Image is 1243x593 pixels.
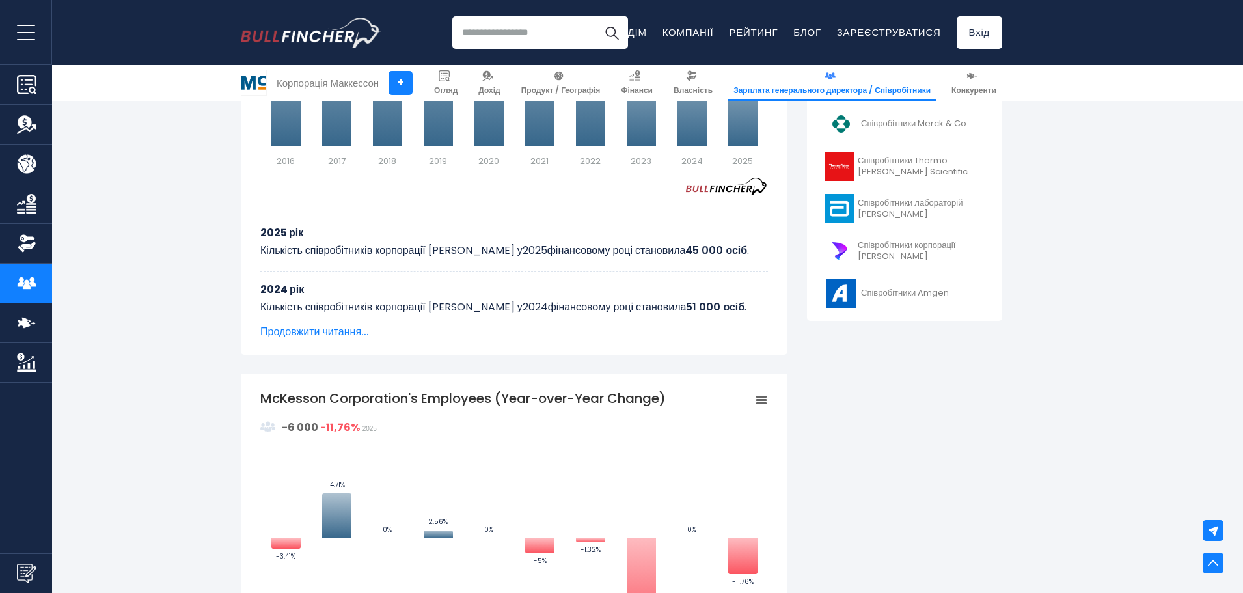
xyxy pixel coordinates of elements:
font: 45 000 осіб [685,243,747,258]
img: graph_employee_icon.svg [260,419,276,435]
a: Блог [793,25,821,39]
a: Співробітники корпорації [PERSON_NAME] [817,233,992,269]
a: Конкуренти [946,65,1002,101]
font: Огляд [434,85,458,96]
a: Власність [668,65,718,101]
font: Дохід [478,85,500,96]
a: + [389,71,413,95]
font: Зарплата генерального директора / Співробітники [733,85,931,96]
tspan: 14.71% [328,480,345,490]
text: 2021 [530,155,549,167]
font: 2025 [362,425,377,432]
tspan: 0% [383,525,392,534]
font: Співробітники Merck & Co. [861,117,968,130]
font: Вхід [969,25,990,39]
font: Конкуренти [951,85,996,96]
font: Фінанси [621,85,653,96]
a: Рейтинг [729,25,778,39]
font: . [744,299,746,314]
img: Логотип Снігура [241,18,381,48]
font: 51 000 осіб [686,299,744,314]
text: 2025 [732,155,753,167]
text: 2024 [681,155,703,167]
tspan: 0% [484,525,493,534]
font: + [398,75,404,90]
img: Логотип ТМО [825,152,854,181]
img: Логотип MCK [241,70,266,95]
font: Співробітники лабораторій [PERSON_NAME] [858,197,963,220]
a: Перейти на головну сторінку [241,18,381,48]
button: Пошук [595,16,628,49]
font: 2025 [523,243,547,258]
text: 2017 [328,155,346,167]
a: Співробітники Merck & Co. [817,106,992,142]
text: 2020 [478,155,499,167]
a: Компанії [662,25,714,39]
a: Вхід [957,16,1002,49]
text: 2019 [429,155,447,167]
font: Кількість співробітників корпорації [PERSON_NAME] у [260,299,523,314]
tspan: 0% [687,525,696,534]
font: Власність [674,85,713,96]
font: -6 000 [282,420,318,435]
font: Співробітники Thermo [PERSON_NAME] Scientific [858,154,968,178]
text: 2023 [631,155,651,167]
a: Зареєструватися [837,25,941,39]
a: Співробітники лабораторій [PERSON_NAME] [817,191,992,227]
font: фінансовому році становила [548,299,687,314]
a: Співробітники Amgen [817,275,992,311]
text: 2022 [580,155,601,167]
a: Продукт / Географія [515,65,606,101]
font: фінансовому році становила [547,243,686,258]
font: Корпорація Маккессон [277,76,379,90]
font: Продукт / Географія [521,85,600,96]
img: Логотип DHR [825,236,854,266]
font: Співробітники корпорації [PERSON_NAME] [858,239,955,262]
tspan: 2.56% [428,517,448,527]
a: Співробітники Thermo [PERSON_NAME] Scientific [817,148,992,184]
tspan: McKesson Corporation's Employees (Year-over-Year Change) [260,389,666,407]
a: Зарплата генерального директора / Співробітники [728,65,936,101]
font: . [747,243,749,258]
img: Власність [17,234,36,253]
font: -11,76% [320,420,360,435]
img: Логотип ABT [825,194,854,223]
font: 2025 рік [260,225,303,240]
img: Логотип AMGN [825,279,857,308]
tspan: -1.32% [581,545,601,555]
a: Огляд [428,65,463,101]
img: Логотип МРК [825,109,857,139]
font: 2024 [523,299,548,314]
font: Продовжити читання... [260,324,369,339]
font: 2024 рік [260,282,304,297]
a: Фінанси [615,65,659,101]
text: 2016 [277,155,295,167]
tspan: -3.41% [276,551,295,561]
tspan: -5% [534,556,547,566]
font: Співробітники Amgen [861,286,949,299]
a: Дім [628,25,647,39]
text: 2018 [378,155,396,167]
font: Кількість співробітників корпорації [PERSON_NAME] у [260,243,523,258]
a: Дохід [472,65,506,101]
tspan: -11.76% [732,577,754,586]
